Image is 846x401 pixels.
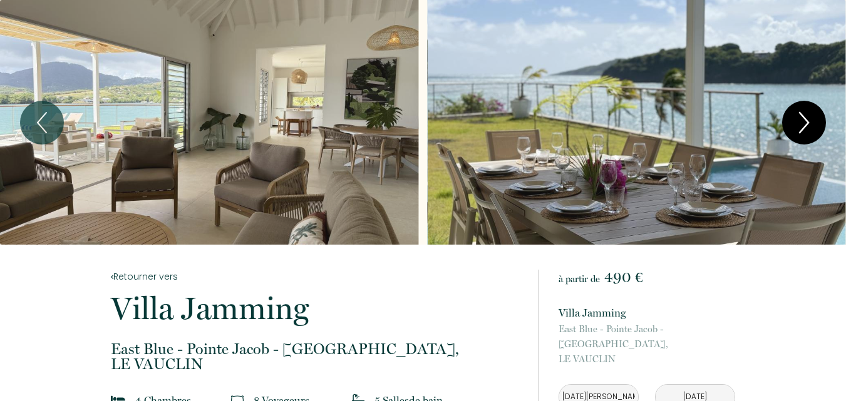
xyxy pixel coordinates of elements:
[20,101,64,145] button: Previous
[604,268,642,286] span: 490 €
[782,101,826,145] button: Next
[559,304,735,322] p: Villa Jamming
[559,273,600,285] span: à partir de
[111,270,522,283] a: Retourner vers
[111,293,522,324] p: Villa Jamming
[111,342,522,372] p: LE VAUCLIN
[111,342,522,357] span: East Blue - Pointe Jacob - [GEOGRAPHIC_DATA],
[559,322,735,352] span: East Blue - Pointe Jacob - [GEOGRAPHIC_DATA],
[559,322,735,367] p: LE VAUCLIN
